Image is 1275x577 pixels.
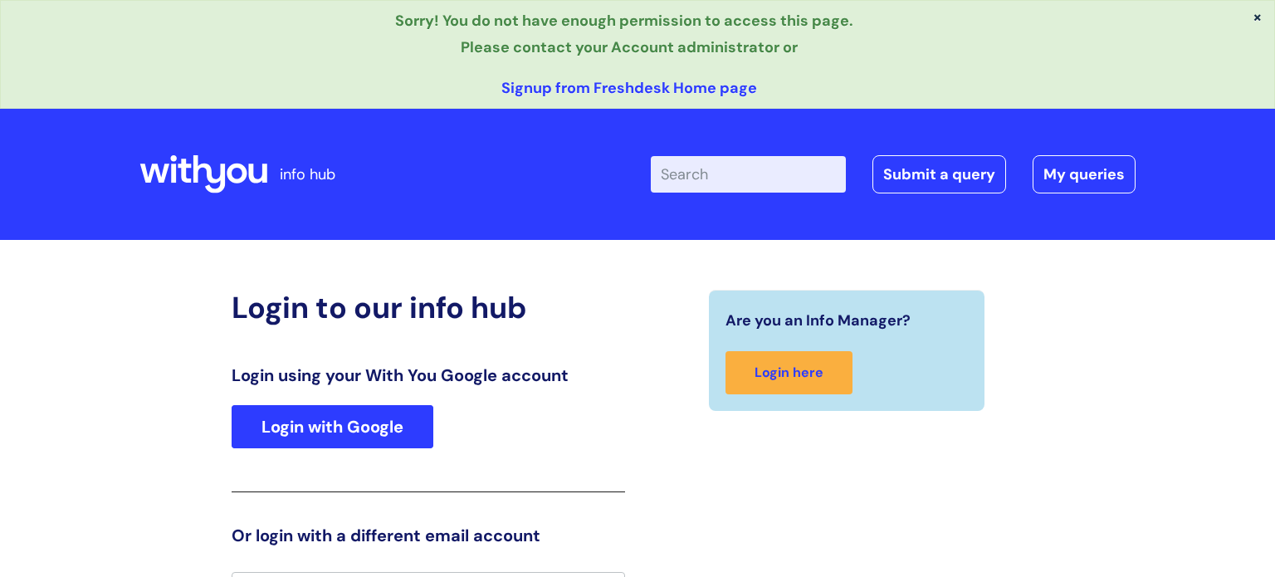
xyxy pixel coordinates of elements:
[725,307,911,334] span: Are you an Info Manager?
[232,290,625,325] h2: Login to our info hub
[651,156,846,193] input: Search
[12,7,1245,61] p: Sorry! You do not have enough permission to access this page. Please contact your Account adminis...
[232,365,625,385] h3: Login using your With You Google account
[1033,155,1136,193] a: My queries
[232,526,625,545] h3: Or login with a different email account
[725,351,852,395] a: Login here
[872,155,1006,193] a: Submit a query
[501,78,757,98] a: Signup from Freshdesk Home page
[232,405,433,448] a: Login with Google
[1253,9,1263,24] button: ×
[280,161,335,188] p: info hub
